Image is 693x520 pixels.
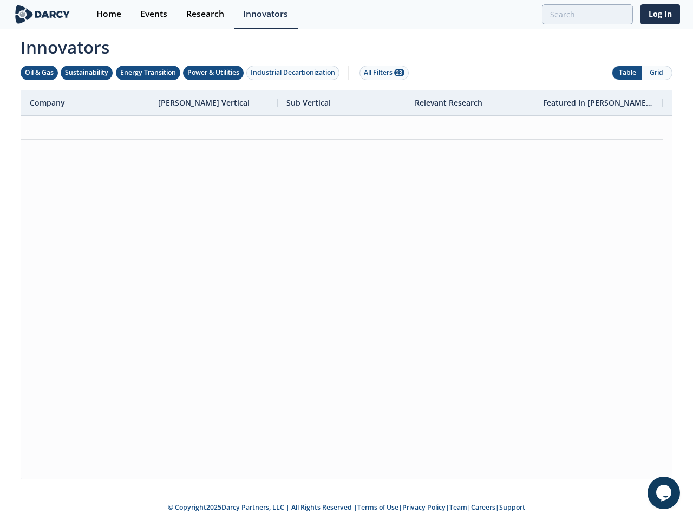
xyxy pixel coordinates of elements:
span: Featured In [PERSON_NAME] Live [543,97,654,108]
span: Innovators [13,30,680,60]
span: Company [30,97,65,108]
div: All Filters [364,68,404,77]
span: Sub Vertical [286,97,331,108]
div: Events [140,10,167,18]
a: Terms of Use [357,503,398,512]
div: Home [96,10,121,18]
span: Relevant Research [415,97,482,108]
a: Privacy Policy [402,503,446,512]
button: All Filters 23 [359,66,409,80]
div: Industrial Decarbonization [251,68,335,77]
p: © Copyright 2025 Darcy Partners, LLC | All Rights Reserved | | | | | [15,503,678,512]
div: Innovators [243,10,288,18]
div: Power & Utilities [187,68,239,77]
a: Support [499,503,525,512]
iframe: chat widget [648,477,682,509]
button: Table [612,66,642,80]
a: Careers [471,503,495,512]
button: Industrial Decarbonization [246,66,339,80]
div: Sustainability [65,68,108,77]
span: 23 [394,69,404,76]
a: Team [449,503,467,512]
div: Research [186,10,224,18]
button: Power & Utilities [183,66,244,80]
button: Energy Transition [116,66,180,80]
div: Oil & Gas [25,68,54,77]
span: [PERSON_NAME] Vertical [158,97,250,108]
input: Advanced Search [542,4,633,24]
div: Energy Transition [120,68,176,77]
a: Log In [640,4,680,24]
button: Oil & Gas [21,66,58,80]
button: Grid [642,66,672,80]
button: Sustainability [61,66,113,80]
img: logo-wide.svg [13,5,72,24]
